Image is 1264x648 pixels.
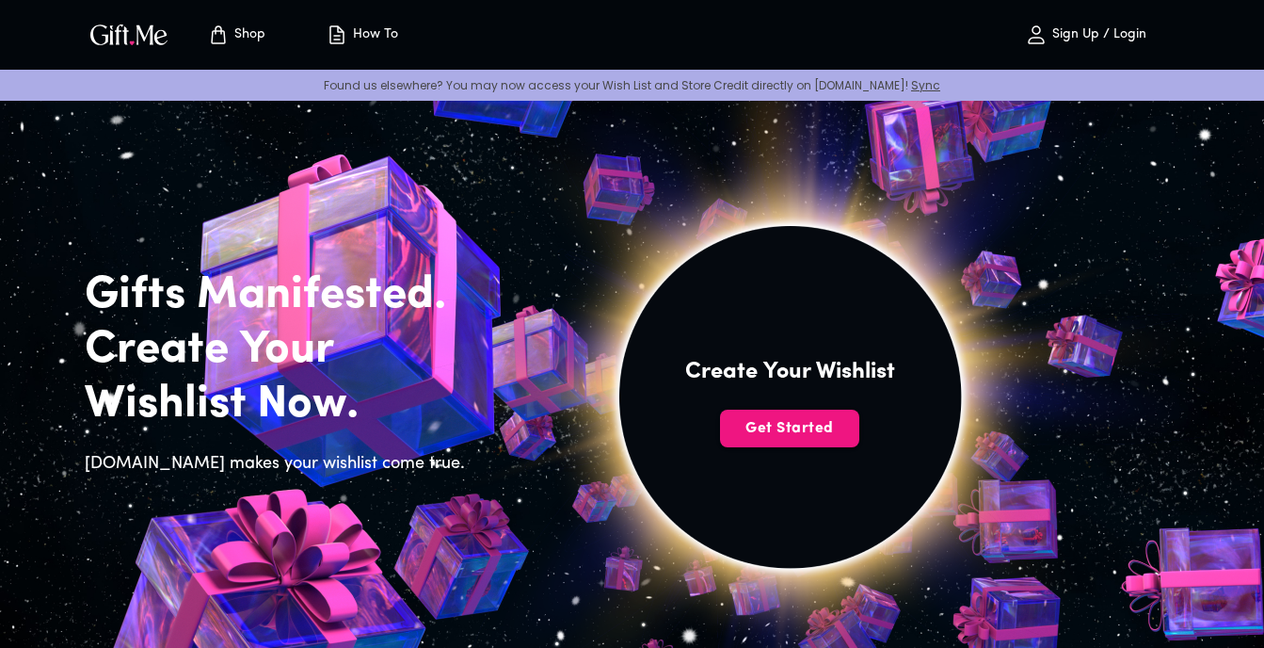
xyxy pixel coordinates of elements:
button: Get Started [720,410,859,447]
h2: Gifts Manifested. [85,268,476,323]
h2: Wishlist Now. [85,378,476,432]
button: Sign Up / Login [992,5,1180,65]
h6: [DOMAIN_NAME] makes your wishlist come true. [85,451,476,478]
p: How To [348,27,398,43]
img: GiftMe Logo [87,21,171,48]
button: How To [311,5,414,65]
img: how-to.svg [326,24,348,46]
p: Found us elsewhere? You may now access your Wish List and Store Credit directly on [DOMAIN_NAME]! [15,77,1249,93]
p: Sign Up / Login [1048,27,1146,43]
p: Shop [230,27,265,43]
a: Sync [911,77,940,93]
button: Store page [184,5,288,65]
button: GiftMe Logo [85,24,173,46]
h4: Create Your Wishlist [685,357,895,387]
span: Get Started [720,418,859,439]
h2: Create Your [85,323,476,378]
